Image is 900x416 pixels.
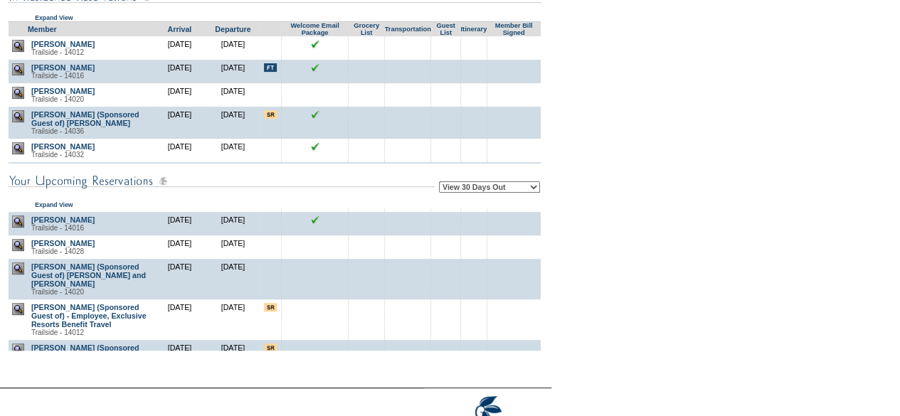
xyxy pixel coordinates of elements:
a: Member Bill Signed [495,22,533,36]
td: [DATE] [206,36,260,60]
a: Welcome Email Package [290,22,339,36]
a: [PERSON_NAME] [31,63,95,72]
a: [PERSON_NAME] (Sponsored Guest of) [PERSON_NAME] [31,110,139,127]
a: Guest List [436,22,455,36]
td: [DATE] [153,60,206,83]
a: [PERSON_NAME] [31,142,95,151]
span: Trailside - 14028 [31,247,84,255]
a: [PERSON_NAME] [31,87,95,95]
img: view [12,343,24,356]
a: Transportation [384,26,430,33]
img: view [12,142,24,154]
span: Trailside - 14032 [31,151,84,159]
img: view [12,63,24,75]
img: blank.gif [445,63,446,64]
img: blank.gif [366,303,367,304]
img: view [12,215,24,228]
span: Trailside - 14020 [31,95,84,103]
img: chkSmaller.gif [311,63,319,72]
td: [DATE] [206,259,260,299]
img: view [12,110,24,122]
img: blank.gif [473,239,474,240]
img: blank.gif [473,63,474,64]
img: blank.gif [473,262,474,263]
img: blank.gif [314,303,315,304]
img: blank.gif [366,40,367,41]
input: There are special requests for this reservation! [264,303,277,311]
td: [DATE] [206,83,260,107]
a: [PERSON_NAME] [31,215,95,224]
img: view [12,239,24,251]
a: Itinerary [460,26,487,33]
img: blank.gif [473,142,474,143]
img: blank.gif [445,303,446,304]
input: There are special requests for this reservation! [264,110,277,119]
img: blank.gif [314,239,315,240]
td: [DATE] [206,107,260,139]
span: Trailside - 14016 [31,224,84,232]
td: [DATE] [153,36,206,60]
img: chkSmaller.gif [311,215,319,224]
img: blank.gif [314,262,315,263]
img: blank.gif [445,262,446,263]
img: subTtlConUpcomingReservatio.gif [8,172,435,190]
img: view [12,303,24,315]
td: [DATE] [153,299,206,340]
td: [DATE] [206,139,260,162]
a: Arrival [168,25,192,33]
td: [DATE] [153,83,206,107]
img: chkSmaller.gif [311,40,319,48]
span: Trailside - 14012 [31,48,84,56]
img: blank.gif [366,239,367,240]
img: blank.gif [445,142,446,143]
a: [PERSON_NAME] [31,239,95,247]
a: Member [28,25,57,33]
img: view [12,262,24,274]
span: Trailside - 14012 [31,329,84,336]
img: chkSmaller.gif [311,110,319,119]
img: blank.gif [366,262,367,263]
span: Trailside - 14020 [31,288,84,296]
a: [PERSON_NAME] (Sponsored Guest of) - Employee, Exclusive Resorts Benefit Travel [31,343,147,369]
img: blank.gif [366,63,367,64]
img: blank.gif [445,40,446,41]
a: [PERSON_NAME] (Sponsored Guest of) [PERSON_NAME] and [PERSON_NAME] [31,262,146,288]
img: view [12,87,24,99]
img: blank.gif [366,110,367,111]
td: [DATE] [206,299,260,340]
img: blank.gif [445,239,446,240]
img: blank.gif [445,110,446,111]
td: [DATE] [206,235,260,259]
a: Expand View [35,201,73,208]
td: [DATE] [153,139,206,162]
a: Departure [215,25,250,33]
img: blank.gif [473,110,474,111]
a: Expand View [35,14,73,21]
